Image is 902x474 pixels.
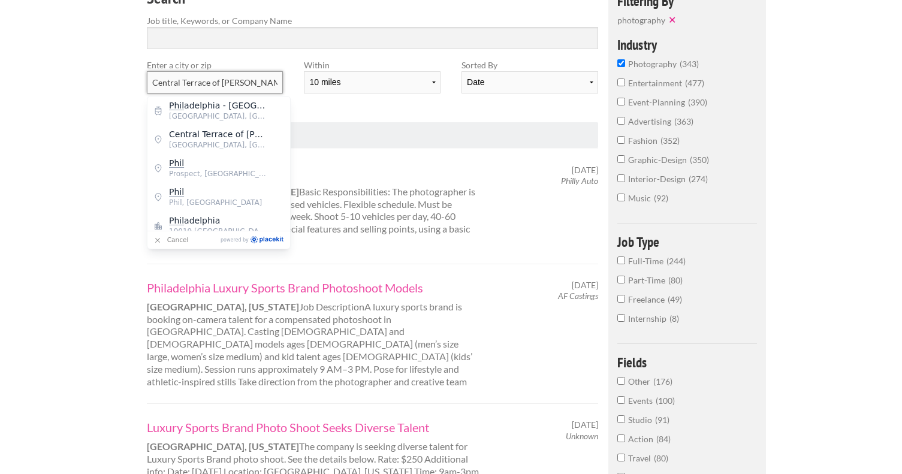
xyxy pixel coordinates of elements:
label: Sorted By [461,59,598,71]
span: Part-Time [628,275,668,285]
span: 80 [654,453,668,463]
span: advertising [628,116,674,126]
span: Cancel [167,236,189,245]
strong: [GEOGRAPHIC_DATA], [US_STATE] [147,440,299,452]
span: Central Terrace of [PERSON_NAME] lips [PERSON_NAME] Memorial [169,129,267,140]
span: Other [628,376,653,387]
input: Internship8 [617,314,625,322]
span: 350 [690,155,709,165]
span: Studio [628,415,655,425]
span: entertainment [628,78,685,88]
a: Inventory Photographer [147,165,480,180]
mark: Phil [169,187,184,197]
span: 244 [666,256,686,266]
input: Action84 [617,434,625,442]
h4: Industry [617,38,757,52]
input: interior-design274 [617,174,625,182]
input: Studio91 [617,415,625,423]
span: Phil, [GEOGRAPHIC_DATA] [169,197,267,208]
input: Search [147,27,598,49]
span: 477 [685,78,704,88]
input: event-planning390 [617,98,625,105]
span: photography [617,15,665,25]
span: photography [628,59,680,69]
span: [DATE] [572,280,598,291]
span: Action [628,434,656,444]
span: Powered by [221,236,249,245]
input: Full-Time244 [617,256,625,264]
em: Philly Auto [561,176,598,186]
a: Philadelphia Luxury Sports Brand Photoshoot Models [147,280,480,295]
span: event-planning [628,97,688,107]
label: Within [304,59,440,71]
label: Enter a city or zip [147,59,283,71]
input: Travel80 [617,454,625,461]
input: entertainment477 [617,79,625,86]
a: Luxury Sports Brand Photo Shoot Seeks Diverse Talent [147,419,480,435]
span: Internship [628,313,669,324]
em: Unknown [566,431,598,441]
span: 274 [689,174,708,184]
span: Full-Time [628,256,666,266]
span: 91 [655,415,669,425]
span: [GEOGRAPHIC_DATA], [GEOGRAPHIC_DATA] [169,140,267,150]
input: photography343 [617,59,625,67]
span: graphic-design [628,155,690,165]
span: adelphia [169,215,267,226]
strong: [GEOGRAPHIC_DATA], [US_STATE] [147,301,299,312]
label: Job title, Keywords, or Company Name [147,14,598,27]
input: advertising363 [617,117,625,125]
span: 92 [654,193,668,203]
span: 176 [653,376,672,387]
span: 49 [668,294,682,304]
span: Prospect, [GEOGRAPHIC_DATA] [169,168,267,179]
span: fashion [628,135,660,146]
select: Sort results by [461,71,598,93]
mark: Phil [169,216,184,225]
span: 100 [656,395,675,406]
span: Travel [628,453,654,463]
span: music [628,193,654,203]
div: Basic Responsibilities: The photographer is responsible for photographing all used vehicles. Flex... [137,165,491,248]
mark: Phil [169,158,184,168]
span: 390 [688,97,707,107]
span: interior-design [628,174,689,184]
button: Apply suggestion [273,134,284,145]
button: ✕ [665,14,682,26]
mark: Phil [169,101,184,110]
span: [DATE] [572,165,598,176]
span: 352 [660,135,680,146]
span: Events [628,395,656,406]
span: 19019 [GEOGRAPHIC_DATA] [169,226,267,237]
em: AF Castings [558,291,598,301]
h4: Fields [617,355,757,369]
h4: Job Type [617,235,757,249]
div: Job DescriptionA luxury sports brand is booking on-camera talent for a compensated photoshoot in ... [137,280,491,388]
input: Other176 [617,377,625,385]
input: Part-Time80 [617,276,625,283]
input: fashion352 [617,136,625,144]
div: Address suggestions [147,96,290,231]
span: 8 [669,313,679,324]
input: Events100 [617,396,625,404]
a: PlaceKit.io [250,236,284,246]
span: 343 [680,59,699,69]
span: [GEOGRAPHIC_DATA], [GEOGRAPHIC_DATA] [169,111,267,122]
span: adelphia - [GEOGRAPHIC_DATA] [169,100,267,111]
span: 80 [668,275,683,285]
input: Freelance49 [617,295,625,303]
span: Freelance [628,294,668,304]
input: graphic-design350 [617,155,625,163]
input: music92 [617,194,625,201]
span: 363 [674,116,693,126]
span: [DATE] [572,419,598,430]
span: 84 [656,434,671,444]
